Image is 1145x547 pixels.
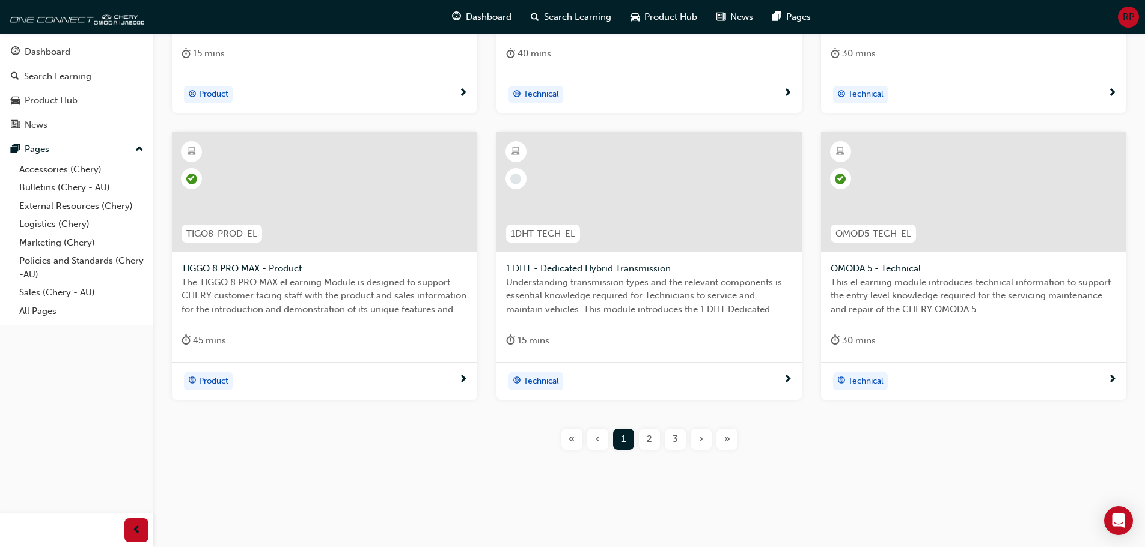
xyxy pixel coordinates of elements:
[466,10,511,24] span: Dashboard
[837,373,846,389] span: target-icon
[831,262,1117,276] span: OMODA 5 - Technical
[452,10,461,25] span: guage-icon
[14,178,148,197] a: Bulletins (Chery - AU)
[511,227,575,241] span: 1DHT-TECH-EL
[699,432,703,446] span: ›
[188,373,197,389] span: target-icon
[707,5,763,29] a: news-iconNews
[11,144,20,155] span: pages-icon
[199,375,228,388] span: Product
[1104,506,1133,535] div: Open Intercom Messenger
[182,46,191,61] span: duration-icon
[786,10,811,24] span: Pages
[510,174,521,184] span: learningRecordVerb_NONE-icon
[442,5,521,29] a: guage-iconDashboard
[14,283,148,302] a: Sales (Chery - AU)
[730,10,753,24] span: News
[821,132,1126,400] a: OMOD5-TECH-ELOMODA 5 - TechnicalThis eLearning module introduces technical information to support...
[647,432,652,446] span: 2
[783,375,792,385] span: next-icon
[524,375,559,388] span: Technical
[714,429,740,450] button: Last page
[521,5,621,29] a: search-iconSearch Learning
[772,10,781,25] span: pages-icon
[182,262,468,276] span: TIGGO 8 PRO MAX - Product
[182,333,226,348] div: 45 mins
[25,94,78,107] div: Product Hub
[531,10,539,25] span: search-icon
[611,429,637,450] button: Page 1
[25,118,47,132] div: News
[506,333,515,348] span: duration-icon
[5,65,148,88] a: Search Learning
[182,333,191,348] span: duration-icon
[724,432,730,446] span: »
[831,333,876,348] div: 30 mins
[835,174,846,184] span: learningRecordVerb_PASS-icon
[11,47,20,58] span: guage-icon
[506,262,792,276] span: 1 DHT - Dedicated Hybrid Transmission
[848,88,884,101] span: Technical
[188,87,197,103] span: target-icon
[25,45,70,59] div: Dashboard
[5,41,148,63] a: Dashboard
[544,10,611,24] span: Search Learning
[14,252,148,283] a: Policies and Standards (Chery -AU)
[644,10,697,24] span: Product Hub
[5,89,148,112] a: Product Hub
[783,88,792,99] span: next-icon
[831,333,840,348] span: duration-icon
[506,333,549,348] div: 15 mins
[506,46,515,61] span: duration-icon
[25,142,49,156] div: Pages
[662,429,688,450] button: Page 3
[186,227,257,241] span: TIGO8-PROD-EL
[1123,10,1134,24] span: RP
[459,88,468,99] span: next-icon
[513,373,521,389] span: target-icon
[848,375,884,388] span: Technical
[182,276,468,316] span: The TIGGO 8 PRO MAX eLearning Module is designed to support CHERY customer facing staff with the ...
[132,523,141,538] span: prev-icon
[5,114,148,136] a: News
[11,120,20,131] span: news-icon
[688,429,714,450] button: Next page
[836,144,844,160] span: learningResourceType_ELEARNING-icon
[182,46,225,61] div: 15 mins
[1108,375,1117,385] span: next-icon
[459,375,468,385] span: next-icon
[496,132,802,400] a: 1DHT-TECH-EL1 DHT - Dedicated Hybrid TransmissionUnderstanding transmission types and the relevan...
[831,46,876,61] div: 30 mins
[1118,7,1139,28] button: RP
[763,5,820,29] a: pages-iconPages
[673,432,678,446] span: 3
[14,234,148,252] a: Marketing (Chery)
[559,429,585,450] button: First page
[569,432,575,446] span: «
[188,144,196,160] span: learningResourceType_ELEARNING-icon
[835,227,911,241] span: OMOD5-TECH-EL
[631,10,640,25] span: car-icon
[14,215,148,234] a: Logistics (Chery)
[24,70,91,83] div: Search Learning
[716,10,725,25] span: news-icon
[513,87,521,103] span: target-icon
[596,432,600,446] span: ‹
[14,160,148,179] a: Accessories (Chery)
[199,88,228,101] span: Product
[6,5,144,29] img: oneconnect
[172,132,477,400] a: TIGO8-PROD-ELTIGGO 8 PRO MAX - ProductThe TIGGO 8 PRO MAX eLearning Module is designed to support...
[14,302,148,321] a: All Pages
[186,174,197,184] span: learningRecordVerb_PASS-icon
[511,144,520,160] span: learningResourceType_ELEARNING-icon
[11,71,19,82] span: search-icon
[621,432,626,446] span: 1
[524,88,559,101] span: Technical
[506,276,792,316] span: Understanding transmission types and the relevant components is essential knowledge required for ...
[506,46,551,61] div: 40 mins
[837,87,846,103] span: target-icon
[637,429,662,450] button: Page 2
[831,46,840,61] span: duration-icon
[5,138,148,160] button: Pages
